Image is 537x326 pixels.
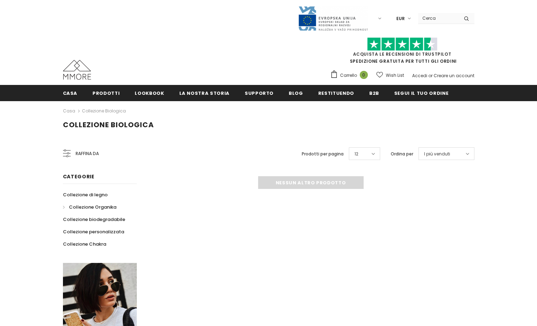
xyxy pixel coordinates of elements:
[330,70,371,81] a: Carrello 0
[63,189,108,201] a: Collezione di legno
[340,72,357,79] span: Carrello
[63,216,125,223] span: Collezione biodegradabile
[63,226,124,238] a: Collezione personalizzata
[63,85,78,101] a: Casa
[63,90,78,97] span: Casa
[394,90,448,97] span: Segui il tuo ordine
[245,85,274,101] a: supporto
[367,37,437,51] img: Fidati di Pilot Stars
[63,191,108,198] span: Collezione di legno
[386,72,404,79] span: Wish List
[135,85,164,101] a: Lookbook
[289,90,303,97] span: Blog
[63,173,95,180] span: Categorie
[245,90,274,97] span: supporto
[63,201,116,213] a: Collezione Organika
[63,120,154,130] span: Collezione biologica
[63,238,106,250] a: Collezione Chakra
[318,85,354,101] a: Restituendo
[63,213,125,226] a: Collezione biodegradabile
[63,60,91,80] img: Casi MMORE
[82,108,126,114] a: Collezione biologica
[179,85,230,101] a: La nostra storia
[424,150,450,158] span: I più venduti
[302,150,344,158] label: Prodotti per pagina
[354,150,358,158] span: 12
[394,85,448,101] a: Segui il tuo ordine
[418,13,459,23] input: Search Site
[135,90,164,97] span: Lookbook
[318,90,354,97] span: Restituendo
[369,85,379,101] a: B2B
[76,150,99,158] span: Raffina da
[330,41,474,64] span: SPEDIZIONE GRATUITA PER TUTTI GLI ORDINI
[369,90,379,97] span: B2B
[63,228,124,235] span: Collezione personalizzata
[434,73,474,79] a: Creare un account
[376,69,404,81] a: Wish List
[63,241,106,247] span: Collezione Chakra
[396,15,405,22] span: EUR
[412,73,427,79] a: Accedi
[92,90,120,97] span: Prodotti
[92,85,120,101] a: Prodotti
[179,90,230,97] span: La nostra storia
[63,107,75,115] a: Casa
[298,6,368,31] img: Javni Razpis
[428,73,433,79] span: or
[391,150,413,158] label: Ordina per
[360,71,368,79] span: 0
[69,204,116,210] span: Collezione Organika
[298,15,368,21] a: Javni Razpis
[289,85,303,101] a: Blog
[353,51,452,57] a: Acquista le recensioni di TrustPilot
